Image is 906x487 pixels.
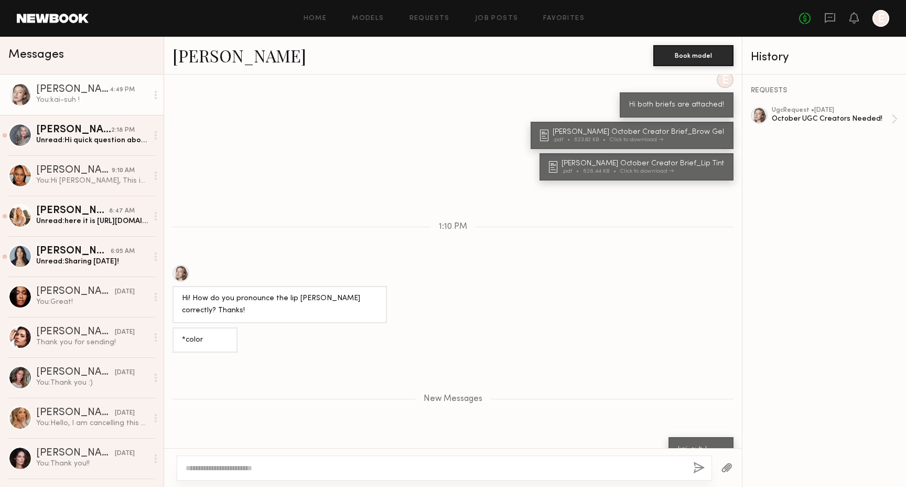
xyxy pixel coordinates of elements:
span: New Messages [424,395,482,404]
div: You: Thank you!! [36,459,148,469]
div: Unread: Sharing [DATE]! [36,257,148,267]
div: [PERSON_NAME] [36,165,112,176]
div: Click to download [620,168,674,174]
a: Favorites [543,15,585,22]
div: [DATE] [115,327,135,337]
div: *color [182,334,228,346]
div: [PERSON_NAME] [36,84,110,95]
div: You: Hi [PERSON_NAME], This is how we typically brief creators and we have not had an issue. "Pro... [36,176,148,186]
div: REQUESTS [751,87,898,94]
div: You: Thank you :) [36,378,148,388]
span: Messages [8,49,64,61]
a: ugcRequest •[DATE]October UGC Creators Needed! [772,107,898,131]
div: You: kai-suh ! [36,95,148,105]
div: [DATE] [115,287,135,297]
a: Job Posts [475,15,519,22]
a: E [872,10,889,27]
div: kai-suh ! [678,444,724,456]
a: Requests [409,15,450,22]
div: [PERSON_NAME] October Creator Brief_Lip Tint [562,160,727,167]
span: 1:10 PM [439,223,467,231]
div: 626.44 KB [583,168,620,174]
div: .pdf [553,137,574,143]
div: 4:49 PM [110,85,135,95]
div: [PERSON_NAME] [36,125,111,135]
div: History [751,51,898,63]
div: 8:47 AM [109,206,135,216]
div: Hi! How do you pronounce the lip [PERSON_NAME] correctly? Thanks! [182,293,377,317]
div: [DATE] [115,408,135,418]
div: Thank you for sending! [36,337,148,347]
div: Click to download [610,137,663,143]
div: 6:05 AM [111,247,135,257]
div: You: Hello, I am cancelling this booking due to no response. [36,418,148,428]
div: 2:18 PM [111,125,135,135]
div: Unread: Hi quick question about the brief. Am I starting with one product then adding the next on... [36,135,148,145]
a: Book model [653,50,734,59]
div: [DATE] [115,368,135,378]
button: Book model [653,45,734,66]
div: [PERSON_NAME] [36,287,115,297]
a: Home [304,15,327,22]
div: .pdf [562,168,583,174]
div: [DATE] [115,449,135,459]
div: ugc Request • [DATE] [772,107,891,114]
div: October UGC Creators Needed! [772,114,891,124]
div: [PERSON_NAME] [36,206,109,216]
div: 9:10 AM [112,166,135,176]
a: [PERSON_NAME] October Creator Brief_Brow Gel.pdf623.82 KBClick to download [540,129,727,143]
div: Unread: here it is [URL][DOMAIN_NAME] [36,216,148,226]
a: [PERSON_NAME] October Creator Brief_Lip Tint.pdf626.44 KBClick to download [549,160,727,174]
div: [PERSON_NAME] [36,408,115,418]
div: [PERSON_NAME] [36,367,115,378]
div: [PERSON_NAME] [36,448,115,459]
a: [PERSON_NAME] [172,44,306,67]
div: Hi both briefs are attached! [629,99,724,111]
div: 623.82 KB [574,137,610,143]
div: [PERSON_NAME] [36,327,115,337]
a: Models [352,15,384,22]
div: You: Great! [36,297,148,307]
div: [PERSON_NAME] [36,246,111,257]
div: [PERSON_NAME] October Creator Brief_Brow Gel [553,129,727,136]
